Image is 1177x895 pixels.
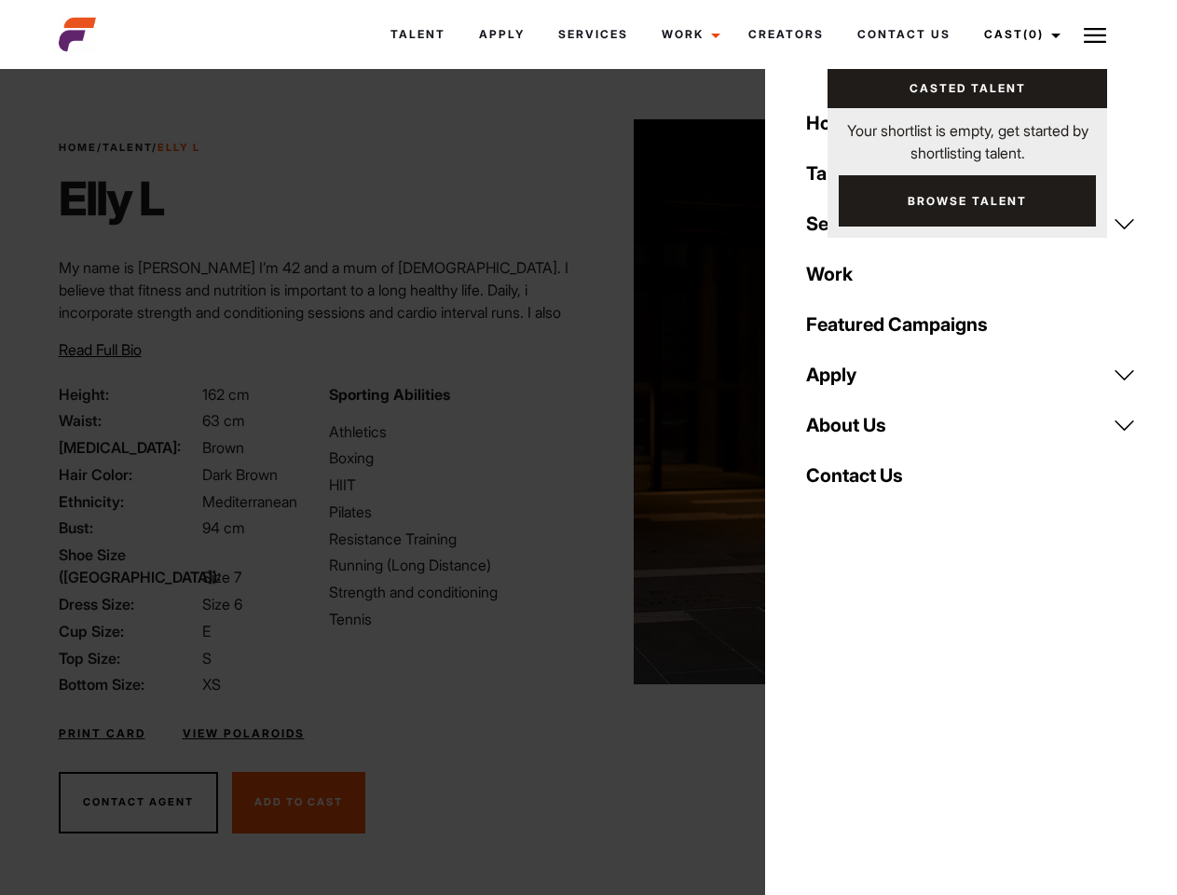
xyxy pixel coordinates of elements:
[795,199,1147,249] a: Services
[59,463,198,486] span: Hair Color:
[254,795,343,808] span: Add To Cast
[59,673,198,695] span: Bottom Size:
[59,516,198,539] span: Bust:
[59,409,198,432] span: Waist:
[59,593,198,615] span: Dress Size:
[59,383,198,406] span: Height:
[59,647,198,669] span: Top Size:
[795,148,1147,199] a: Talent
[202,438,244,457] span: Brown
[59,490,198,513] span: Ethnicity:
[59,725,145,742] a: Print Card
[103,141,152,154] a: Talent
[59,340,142,359] span: Read Full Bio
[202,492,297,511] span: Mediterranean
[329,554,577,576] li: Running (Long Distance)
[795,98,1147,148] a: Home
[183,725,305,742] a: View Polaroids
[202,411,245,430] span: 63 cm
[329,385,450,404] strong: Sporting Abilities
[329,528,577,550] li: Resistance Training
[59,16,96,53] img: cropped-aefm-brand-fav-22-square.png
[1023,27,1044,41] span: (0)
[795,249,1147,299] a: Work
[541,9,645,60] a: Services
[202,622,211,640] span: E
[202,675,221,694] span: XS
[157,141,200,154] strong: Elly L
[732,9,841,60] a: Creators
[329,474,577,496] li: HIIT
[795,450,1147,501] a: Contact Us
[232,772,365,833] button: Add To Cast
[59,256,578,413] p: My name is [PERSON_NAME] I’m 42 and a mum of [DEMOGRAPHIC_DATA]. I believe that fitness and nutri...
[841,9,967,60] a: Contact Us
[202,595,242,613] span: Size 6
[839,175,1096,227] a: Browse Talent
[828,108,1107,164] p: Your shortlist is empty, get started by shortlisting talent.
[59,436,198,459] span: [MEDICAL_DATA]:
[202,385,250,404] span: 162 cm
[202,649,212,668] span: S
[1084,24,1106,47] img: Burger icon
[59,141,97,154] a: Home
[967,9,1072,60] a: Cast(0)
[329,447,577,469] li: Boxing
[795,400,1147,450] a: About Us
[645,9,732,60] a: Work
[59,772,218,833] button: Contact Agent
[202,518,245,537] span: 94 cm
[374,9,462,60] a: Talent
[202,568,241,586] span: Size 7
[329,420,577,443] li: Athletics
[59,171,200,227] h1: Elly L
[59,620,198,642] span: Cup Size:
[462,9,541,60] a: Apply
[59,338,142,361] button: Read Full Bio
[329,501,577,523] li: Pilates
[795,350,1147,400] a: Apply
[329,608,577,630] li: Tennis
[202,465,278,484] span: Dark Brown
[59,544,198,588] span: Shoe Size ([GEOGRAPHIC_DATA]):
[59,140,200,156] span: / /
[795,299,1147,350] a: Featured Campaigns
[828,69,1107,108] a: Casted Talent
[329,581,577,603] li: Strength and conditioning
